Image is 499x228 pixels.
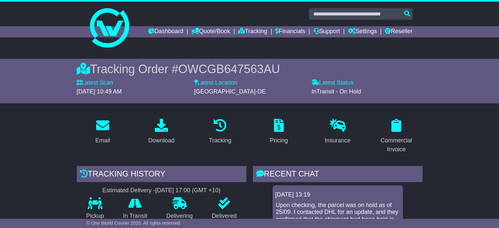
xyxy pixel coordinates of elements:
[148,26,183,37] a: Dashboard
[312,79,354,87] label: Latest Status
[194,88,266,95] span: [GEOGRAPHIC_DATA]-DE
[77,88,122,95] span: [DATE] 10:49 AM
[77,213,114,220] p: Pickup
[312,88,361,95] span: InTransit - On Hold
[370,116,423,156] a: Commercial Invoice
[313,26,340,37] a: Support
[320,116,355,147] a: Insurance
[95,136,110,145] div: Email
[348,26,377,37] a: Settings
[375,136,418,154] div: Commercial Invoice
[77,187,246,194] div: Estimated Delivery -
[209,136,231,145] div: Tracking
[275,26,305,37] a: Financials
[155,187,220,194] div: [DATE] 17:00 (GMT +10)
[178,62,280,76] span: OWCGB647563AU
[238,26,267,37] a: Tracking
[385,26,412,37] a: Reseller
[324,136,350,145] div: Insurance
[270,136,288,145] div: Pricing
[144,116,179,147] a: Download
[91,116,114,147] a: Email
[265,116,292,147] a: Pricing
[87,220,181,226] span: © One World Courier 2025. All rights reserved.
[253,166,423,184] div: RECENT CHAT
[275,191,400,198] div: [DATE] 13:19
[77,79,113,87] label: Latest Scan
[77,62,423,76] div: Tracking Order #
[157,213,202,220] p: Delivering
[194,79,238,87] label: Latest Location
[114,213,157,220] p: In Transit
[77,166,246,184] div: Tracking history
[205,116,236,147] a: Tracking
[191,26,230,37] a: Quote/Book
[202,213,246,220] p: Delivered
[148,136,175,145] div: Download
